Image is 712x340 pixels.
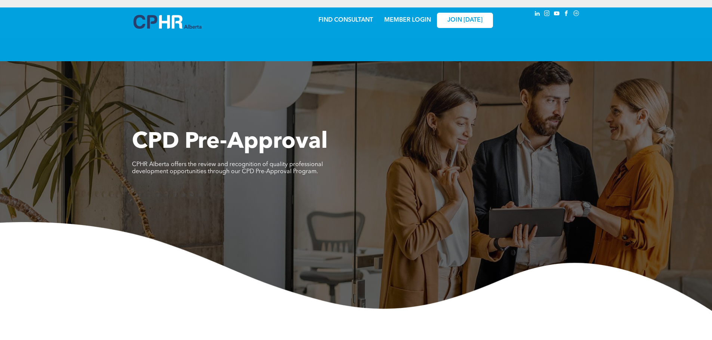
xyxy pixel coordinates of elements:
[553,9,561,19] a: youtube
[447,17,483,24] span: JOIN [DATE]
[132,131,328,153] span: CPD Pre-Approval
[572,9,580,19] a: Social network
[384,17,431,23] a: MEMBER LOGIN
[132,162,323,175] span: CPHR Alberta offers the review and recognition of quality professional development opportunities ...
[533,9,542,19] a: linkedin
[437,13,493,28] a: JOIN [DATE]
[133,15,201,29] img: A blue and white logo for cp alberta
[543,9,551,19] a: instagram
[562,9,571,19] a: facebook
[318,17,373,23] a: FIND CONSULTANT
